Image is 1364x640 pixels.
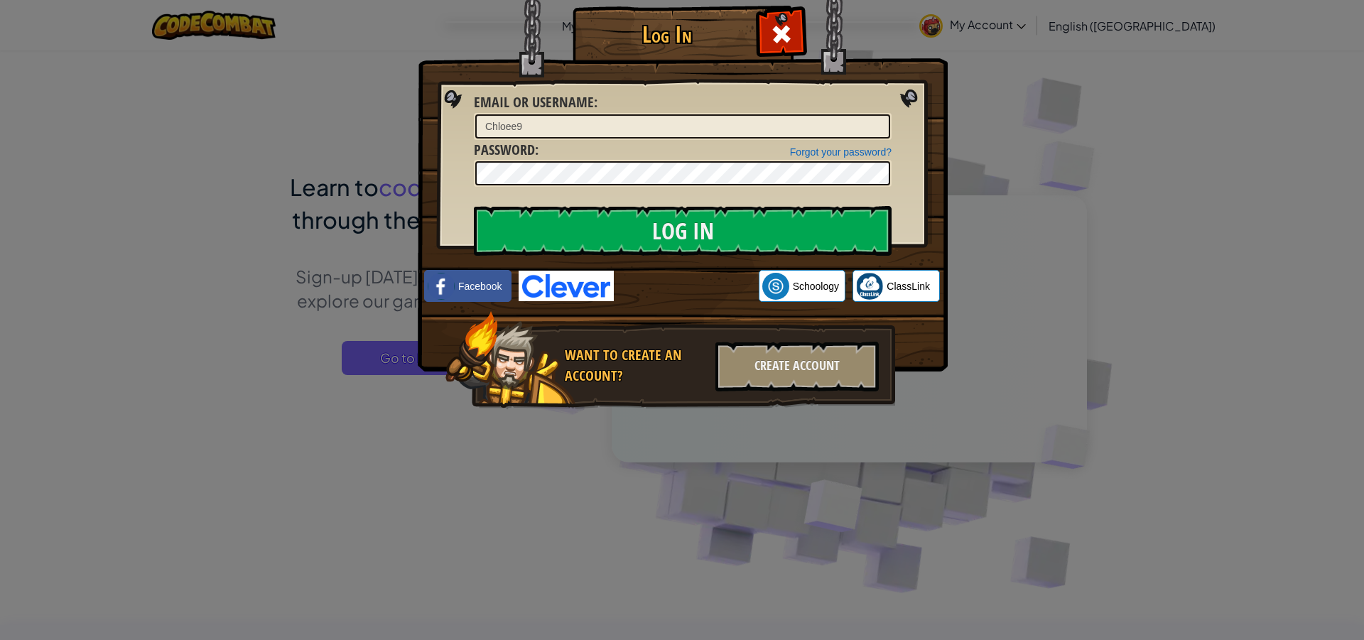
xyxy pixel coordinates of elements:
[793,279,839,293] span: Schoology
[856,273,883,300] img: classlink-logo-small.png
[887,279,930,293] span: ClassLink
[474,206,892,256] input: Log In
[565,345,707,386] div: Want to create an account?
[715,342,879,391] div: Create Account
[474,92,597,113] label: :
[762,273,789,300] img: schoology.png
[474,92,594,112] span: Email or Username
[614,271,759,302] iframe: Sign in with Google Button
[474,140,535,159] span: Password
[519,271,614,301] img: clever-logo-blue.png
[576,22,757,47] h1: Log In
[428,273,455,300] img: facebook_small.png
[790,146,892,158] a: Forgot your password?
[474,140,538,161] label: :
[458,279,502,293] span: Facebook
